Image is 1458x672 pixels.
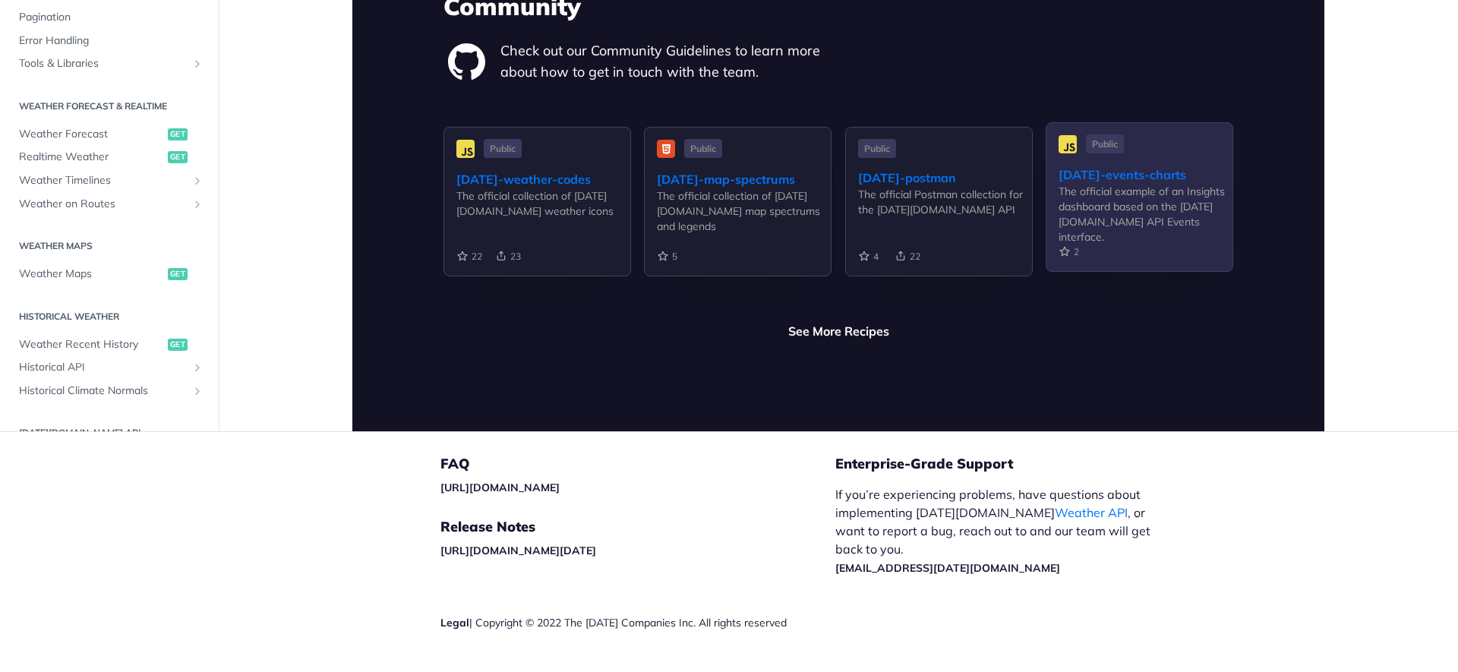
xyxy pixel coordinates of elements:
div: The official Postman collection for the [DATE][DOMAIN_NAME] API [858,187,1032,217]
div: [DATE]-events-charts [1059,166,1232,184]
span: Historical Climate Normals [19,383,188,399]
a: [EMAIL_ADDRESS][DATE][DOMAIN_NAME] [835,561,1060,575]
button: Show subpages for Weather on Routes [191,197,204,210]
span: Weather Forecast [19,127,164,142]
a: Legal [440,616,469,629]
a: Weather API [1055,505,1128,520]
div: The official collection of [DATE][DOMAIN_NAME] map spectrums and legends [657,188,831,234]
span: Historical API [19,360,188,375]
a: Public [DATE]-weather-codes The official collection of [DATE][DOMAIN_NAME] weather icons [443,127,631,301]
a: [URL][DOMAIN_NAME][DATE] [440,544,596,557]
a: Error Handling [11,30,207,52]
span: Weather Timelines [19,173,188,188]
div: | Copyright © 2022 The [DATE] Companies Inc. All rights reserved [440,615,835,630]
div: The official example of an Insights dashboard based on the [DATE][DOMAIN_NAME] API Events interface. [1059,184,1232,245]
button: Show subpages for Historical Climate Normals [191,385,204,397]
span: get [168,338,188,350]
a: Public [DATE]-events-charts The official example of an Insights dashboard based on the [DATE][DOM... [1046,127,1233,301]
h2: Historical Weather [11,309,207,323]
a: Weather Recent Historyget [11,333,207,355]
p: If you’re experiencing problems, have questions about implementing [DATE][DOMAIN_NAME] , or want ... [835,485,1166,576]
h5: Enterprise-Grade Support [835,455,1191,473]
span: Error Handling [19,33,204,49]
a: See More Recipes [788,322,889,340]
span: Weather Maps [19,267,164,282]
h2: Weather Forecast & realtime [11,99,207,113]
a: Weather Forecastget [11,123,207,146]
span: Public [484,139,522,158]
h2: [DATE][DOMAIN_NAME] API [11,426,207,440]
div: The official collection of [DATE][DOMAIN_NAME] weather icons [456,188,630,219]
div: [DATE]-weather-codes [456,170,630,188]
span: Tools & Libraries [19,56,188,71]
a: Realtime Weatherget [11,146,207,169]
span: Pagination [19,10,204,25]
h5: FAQ [440,455,835,473]
span: get [168,268,188,280]
span: Public [858,139,896,158]
h2: Weather Maps [11,239,207,253]
a: [URL][DOMAIN_NAME] [440,481,560,494]
a: Weather on RoutesShow subpages for Weather on Routes [11,192,207,215]
a: Public [DATE]-postman The official Postman collection for the [DATE][DOMAIN_NAME] API [845,127,1033,301]
a: Weather TimelinesShow subpages for Weather Timelines [11,169,207,192]
button: Show subpages for Historical API [191,361,204,374]
a: Public [DATE]-map-spectrums The official collection of [DATE][DOMAIN_NAME] map spectrums and legends [644,127,832,301]
span: get [168,151,188,163]
p: Check out our Community Guidelines to learn more about how to get in touch with the team. [500,40,838,83]
span: Public [1086,134,1124,153]
div: [DATE]-postman [858,169,1032,187]
a: Pagination [11,6,207,29]
a: Weather Mapsget [11,263,207,286]
button: Show subpages for Weather Timelines [191,175,204,187]
a: Tools & LibrariesShow subpages for Tools & Libraries [11,52,207,75]
a: Historical Climate NormalsShow subpages for Historical Climate Normals [11,380,207,402]
span: get [168,128,188,140]
h5: Release Notes [440,518,835,536]
span: Public [684,139,722,158]
span: Weather on Routes [19,196,188,211]
div: [DATE]-map-spectrums [657,170,831,188]
span: Weather Recent History [19,336,164,352]
a: Historical APIShow subpages for Historical API [11,356,207,379]
span: Realtime Weather [19,150,164,165]
button: Show subpages for Tools & Libraries [191,58,204,70]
